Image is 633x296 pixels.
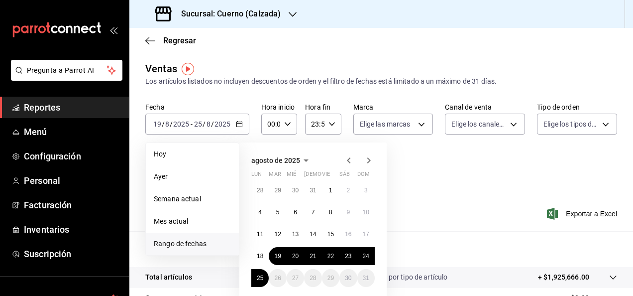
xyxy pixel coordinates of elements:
[310,187,316,194] abbr: 31 de julio de 2025
[357,181,375,199] button: 3 de agosto de 2025
[261,104,297,111] label: Hora inicio
[327,275,334,282] abbr: 29 de agosto de 2025
[11,60,122,81] button: Pregunta a Parrot AI
[154,239,231,249] span: Rango de fechas
[251,181,269,199] button: 28 de julio de 2025
[322,269,339,287] button: 29 de agosto de 2025
[24,125,121,139] span: Menú
[191,120,193,128] span: -
[269,247,286,265] button: 19 de agosto de 2025
[310,275,316,282] abbr: 28 de agosto de 2025
[145,104,249,111] label: Fecha
[310,231,316,238] abbr: 14 de agosto de 2025
[292,253,299,260] abbr: 20 de agosto de 2025
[269,269,286,287] button: 26 de agosto de 2025
[257,231,263,238] abbr: 11 de agosto de 2025
[274,275,281,282] abbr: 26 de agosto de 2025
[24,101,121,114] span: Reportes
[274,187,281,194] abbr: 29 de julio de 2025
[357,203,375,221] button: 10 de agosto de 2025
[304,181,321,199] button: 31 de julio de 2025
[287,181,304,199] button: 30 de julio de 2025
[305,104,341,111] label: Hora fin
[257,253,263,260] abbr: 18 de agosto de 2025
[251,154,312,166] button: agosto de 2025
[287,171,296,181] abbr: miércoles
[543,119,599,129] span: Elige los tipos de orden
[327,231,334,238] abbr: 15 de agosto de 2025
[549,208,617,220] button: Exportar a Excel
[251,247,269,265] button: 18 de agosto de 2025
[154,216,231,227] span: Mes actual
[206,120,211,128] input: --
[304,269,321,287] button: 28 de agosto de 2025
[257,275,263,282] abbr: 25 de agosto de 2025
[165,120,170,128] input: --
[24,149,121,163] span: Configuración
[304,171,363,181] abbr: jueves
[292,187,299,194] abbr: 30 de julio de 2025
[339,247,357,265] button: 23 de agosto de 2025
[322,181,339,199] button: 1 de agosto de 2025
[339,269,357,287] button: 30 de agosto de 2025
[145,76,617,87] div: Los artículos listados no incluyen descuentos de orden y el filtro de fechas está limitado a un m...
[251,156,300,164] span: agosto de 2025
[251,269,269,287] button: 25 de agosto de 2025
[357,171,370,181] abbr: domingo
[287,247,304,265] button: 20 de agosto de 2025
[304,225,321,243] button: 14 de agosto de 2025
[363,209,369,216] abbr: 10 de agosto de 2025
[274,231,281,238] abbr: 12 de agosto de 2025
[269,203,286,221] button: 5 de agosto de 2025
[24,198,121,212] span: Facturación
[329,187,332,194] abbr: 1 de agosto de 2025
[182,63,194,75] img: Tooltip marker
[312,209,315,216] abbr: 7 de agosto de 2025
[145,61,177,76] div: Ventas
[154,171,231,182] span: Ayer
[162,120,165,128] span: /
[451,119,507,129] span: Elige los canales de venta
[327,253,334,260] abbr: 22 de agosto de 2025
[194,120,203,128] input: --
[163,36,196,45] span: Regresar
[304,247,321,265] button: 21 de agosto de 2025
[251,203,269,221] button: 4 de agosto de 2025
[269,181,286,199] button: 29 de julio de 2025
[251,225,269,243] button: 11 de agosto de 2025
[154,194,231,204] span: Semana actual
[211,120,214,128] span: /
[294,209,297,216] abbr: 6 de agosto de 2025
[170,120,173,128] span: /
[276,209,280,216] abbr: 5 de agosto de 2025
[145,272,192,283] p: Total artículos
[203,120,206,128] span: /
[322,171,330,181] abbr: viernes
[353,104,433,111] label: Marca
[310,253,316,260] abbr: 21 de agosto de 2025
[329,209,332,216] abbr: 8 de agosto de 2025
[153,120,162,128] input: --
[357,225,375,243] button: 17 de agosto de 2025
[346,187,350,194] abbr: 2 de agosto de 2025
[257,187,263,194] abbr: 28 de julio de 2025
[145,36,196,45] button: Regresar
[345,275,351,282] abbr: 30 de agosto de 2025
[538,272,589,283] p: + $1,925,666.00
[364,187,368,194] abbr: 3 de agosto de 2025
[363,253,369,260] abbr: 24 de agosto de 2025
[345,231,351,238] abbr: 16 de agosto de 2025
[269,171,281,181] abbr: martes
[173,8,281,20] h3: Sucursal: Cuerno (Calzada)
[251,171,262,181] abbr: lunes
[445,104,525,111] label: Canal de venta
[109,26,117,34] button: open_drawer_menu
[173,120,190,128] input: ----
[322,225,339,243] button: 15 de agosto de 2025
[7,72,122,83] a: Pregunta a Parrot AI
[154,149,231,159] span: Hoy
[24,223,121,236] span: Inventarios
[339,203,357,221] button: 9 de agosto de 2025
